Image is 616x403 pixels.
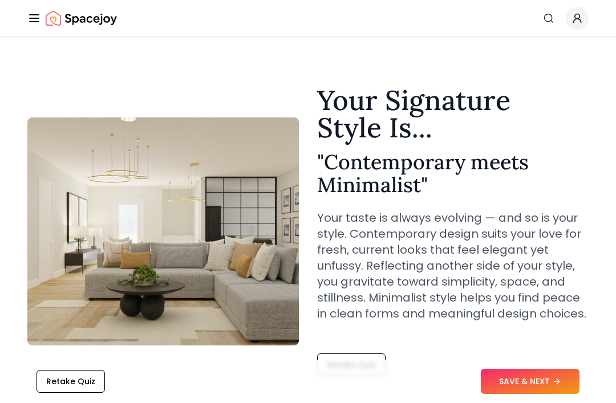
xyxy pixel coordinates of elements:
button: Retake Quiz [37,370,105,393]
button: SAVE & NEXT [481,369,579,394]
h1: Your Signature Style Is... [317,87,589,141]
p: Your taste is always evolving — and so is your style. Contemporary design suits your love for fre... [317,210,589,321]
button: Retake Quiz [317,353,386,376]
h2: " Contemporary meets Minimalist " [317,150,589,196]
a: Spacejoy [46,7,117,30]
img: Contemporary meets Minimalist Style Example [27,117,299,345]
img: Spacejoy Logo [46,7,117,30]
